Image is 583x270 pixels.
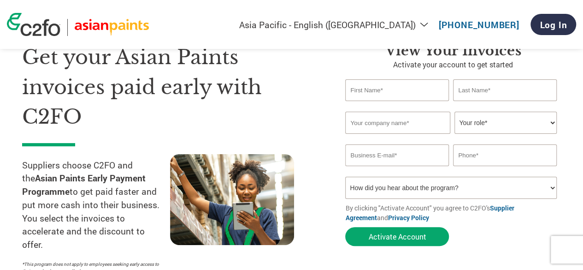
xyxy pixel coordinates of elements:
button: Activate Account [345,227,449,246]
div: Invalid first name or first name is too long [345,102,448,108]
p: Suppliers choose C2FO and the to get paid faster and put more cash into their business. You selec... [22,159,170,252]
img: supply chain worker [170,154,294,245]
input: First Name* [345,79,448,101]
input: Phone* [453,144,556,166]
a: [PHONE_NUMBER] [439,19,519,30]
img: c2fo logo [7,13,60,36]
h1: Get your Asian Paints invoices paid early with C2FO [22,42,318,132]
h3: View your invoices [345,42,561,59]
input: Last Name* [453,79,556,101]
a: Supplier Agreement [345,204,514,222]
div: Invalid last name or last name is too long [453,102,556,108]
strong: Asian Paints Early Payment Programme [22,172,146,197]
select: Title/Role [454,112,556,134]
div: Invalid company name or company name is too long [345,135,556,141]
img: Asian Paints [75,19,149,36]
p: By clicking "Activate Account" you agree to C2FO's and [345,203,561,222]
p: Activate your account to get started [345,59,561,70]
a: Privacy Policy [388,213,429,222]
input: Your company name* [345,112,450,134]
div: Inavlid Email Address [345,167,448,173]
div: Inavlid Phone Number [453,167,556,173]
input: Invalid Email format [345,144,448,166]
a: Log In [530,14,576,35]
